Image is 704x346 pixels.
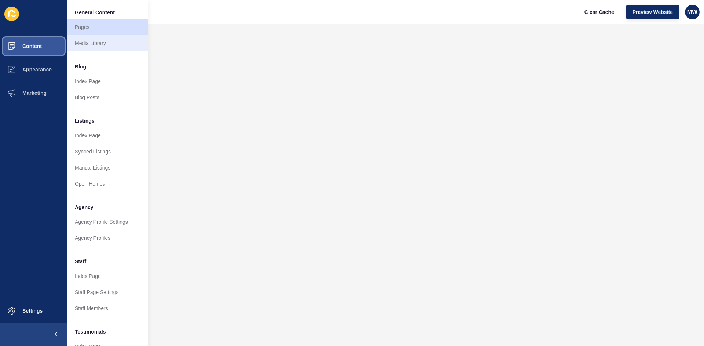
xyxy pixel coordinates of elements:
[67,89,148,105] a: Blog Posts
[75,204,93,211] span: Agency
[67,284,148,300] a: Staff Page Settings
[67,214,148,230] a: Agency Profile Settings
[67,268,148,284] a: Index Page
[687,8,697,16] span: MW
[67,176,148,192] a: Open Homes
[67,19,148,35] a: Pages
[75,328,106,335] span: Testimonials
[75,9,115,16] span: General Content
[75,63,86,70] span: Blog
[584,8,614,16] span: Clear Cache
[67,35,148,51] a: Media Library
[632,8,673,16] span: Preview Website
[67,144,148,160] a: Synced Listings
[75,258,86,265] span: Staff
[67,127,148,144] a: Index Page
[67,230,148,246] a: Agency Profiles
[67,73,148,89] a: Index Page
[75,117,95,124] span: Listings
[578,5,620,19] button: Clear Cache
[67,160,148,176] a: Manual Listings
[626,5,679,19] button: Preview Website
[67,300,148,316] a: Staff Members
